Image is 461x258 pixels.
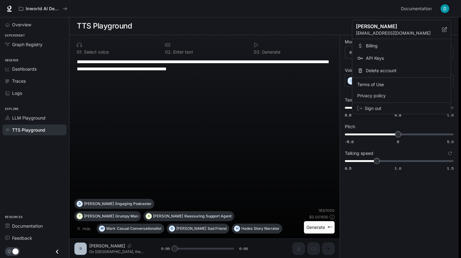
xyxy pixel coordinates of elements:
[353,53,450,64] a: API Keys
[357,93,446,99] span: Privacy policy
[366,55,446,61] span: API Keys
[357,81,446,88] span: Terms of Use
[366,68,446,74] span: Delete account
[356,30,442,36] p: [EMAIL_ADDRESS][DOMAIN_NAME]
[352,20,451,39] div: [PERSON_NAME][EMAIL_ADDRESS][DOMAIN_NAME]
[353,40,450,51] a: Billing
[365,105,446,112] span: Sign out
[353,79,450,90] a: Terms of Use
[366,43,446,49] span: Billing
[352,103,451,114] div: Sign out
[353,90,450,101] a: Privacy policy
[356,23,432,30] p: [PERSON_NAME]
[353,65,450,76] div: Delete account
